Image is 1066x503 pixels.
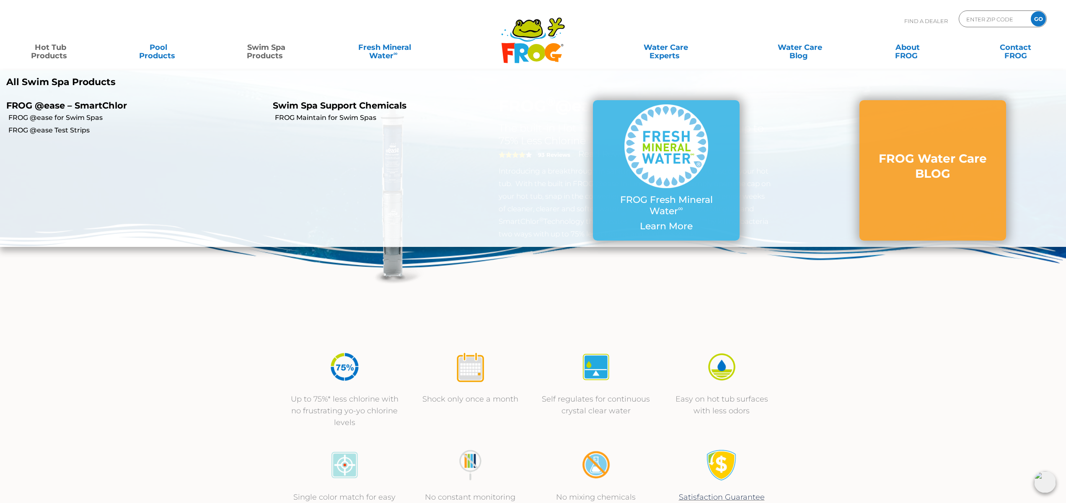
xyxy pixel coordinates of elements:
[678,204,683,213] sup: ∞
[273,100,527,111] p: Swim Spa Support Chemicals
[758,39,842,56] a: Water CareBlog
[8,126,266,135] a: FROG @ease Test Strips
[116,39,200,56] a: PoolProducts
[329,351,360,383] img: icon-atease-75percent-less
[904,10,948,31] p: Find A Dealer
[416,491,525,503] p: No constant monitoring
[541,393,650,417] p: Self regulates for continuous crystal clear water
[866,39,950,56] a: AboutFROG
[6,100,260,111] p: FROG @ease – SmartChlor
[1034,471,1056,493] img: openIcon
[706,351,737,383] img: icon-atease-easy-on
[332,39,437,56] a: Fresh MineralWater∞
[8,113,266,122] a: FROG @ease for Swim Spas
[329,449,360,481] img: icon-atease-color-match
[416,393,525,405] p: Shock only once a month
[679,493,765,502] a: Satisfaction Guarantee
[610,194,723,217] p: FROG Fresh Mineral Water
[610,104,723,236] a: FROG Fresh Mineral Water∞ Learn More
[1031,11,1046,26] input: GO
[974,39,1058,56] a: ContactFROG
[224,39,308,56] a: Swim SpaProducts
[706,449,737,481] img: Satisfaction Guarantee Icon
[610,221,723,232] p: Learn More
[541,491,650,503] p: No mixing chemicals
[580,351,612,383] img: icon-atease-self-regulates
[6,77,527,88] a: All Swim Spa Products
[290,393,399,428] p: Up to 75%* less chlorine with no frustrating yo-yo chlorine levels
[275,113,533,122] a: FROG Maintain for Swim Spas
[455,449,486,481] img: no-constant-monitoring1
[8,39,92,56] a: Hot TubProducts
[667,393,776,417] p: Easy on hot tub surfaces with less odors
[393,50,398,57] sup: ∞
[876,151,989,190] a: FROG Water Care BLOG
[598,39,734,56] a: Water CareExperts
[455,351,486,383] img: icon-atease-shock-once
[580,449,612,481] img: no-mixing1
[876,151,989,181] h3: FROG Water Care BLOG
[965,13,1022,25] input: Zip Code Form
